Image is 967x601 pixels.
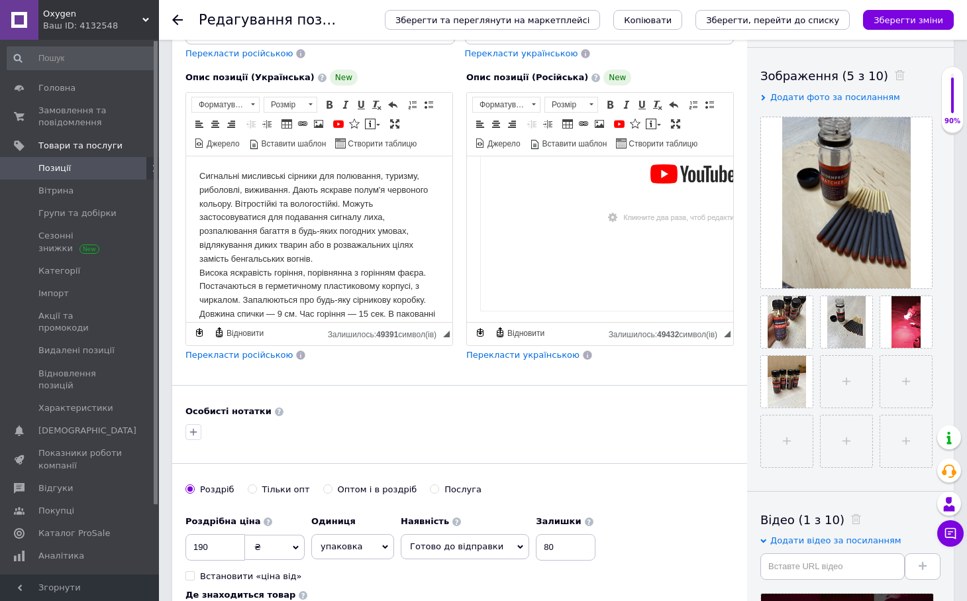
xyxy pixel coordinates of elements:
[505,117,519,131] a: По правому краю
[410,541,503,551] span: Готово до відправки
[473,325,487,340] a: Зробити резервну копію зараз
[185,534,245,561] input: 0
[465,48,578,58] span: Перекласти українською
[612,117,627,131] a: Додати відео з YouTube
[199,12,643,28] h1: Редагування позиції: Мисливські сірники, штормові, червоні
[540,138,607,150] span: Вставити шаблон
[38,425,136,437] span: [DEMOGRAPHIC_DATA]
[192,97,246,112] span: Форматування
[395,15,589,25] span: Зберегти та переглянути на маркетплейсі
[322,97,336,112] a: Жирний (⌘+B)
[38,207,117,219] span: Групи та добірки
[760,553,905,580] input: Вставте URL відео
[186,156,452,322] iframe: Редактор, B2D493D4-DE7D-4546-9406-1F8F2436180B
[38,505,74,517] span: Покупці
[38,482,73,494] span: Відгуки
[370,97,384,112] a: Видалити форматування
[444,484,482,496] div: Послуга
[760,68,941,84] div: Зображення (5 з 10)
[205,138,240,150] span: Джерело
[545,97,585,112] span: Розмір
[942,117,963,126] div: 90%
[619,97,633,112] a: Курсив (⌘+I)
[401,516,449,526] b: Наявність
[260,117,274,131] a: Збільшити відступ
[473,97,527,112] span: Форматування
[467,156,733,322] iframe: Редактор, F79369E2-3B78-4448-8218-C58B872B96CE
[38,288,69,300] span: Імпорт
[330,70,358,85] span: New
[363,117,382,131] a: Вставити повідомлення
[333,136,419,150] a: Створити таблицю
[686,97,701,112] a: Вставити/видалити нумерований список
[695,10,850,30] button: Зберегти, перейти до списку
[650,97,665,112] a: Видалити форматування
[385,97,400,112] a: Повернути (⌘+Z)
[941,66,964,133] div: 90% Якість заповнення
[628,117,642,131] a: Вставити іконку
[38,310,123,334] span: Акції та промокоди
[38,573,123,597] span: Гаманець компанії
[38,345,115,356] span: Видалені позиції
[354,97,368,112] a: Підкреслений (⌘+U)
[473,117,487,131] a: По лівому краю
[192,325,207,340] a: Зробити резервну копію зараз
[208,117,223,131] a: По центру
[603,97,617,112] a: Жирний (⌘+B)
[331,117,346,131] a: Додати відео з YouTube
[874,15,943,25] i: Зберегти зміни
[295,117,310,131] a: Вставити/Редагувати посилання (⌘+L)
[560,117,575,131] a: Таблиця
[603,70,631,85] span: New
[576,117,591,131] a: Вставити/Редагувати посилання (⌘+L)
[244,117,258,131] a: Зменшити відступ
[493,325,546,340] a: Відновити
[614,136,699,150] a: Створити таблицю
[192,117,207,131] a: По лівому краю
[376,330,398,339] span: 49391
[38,105,123,129] span: Замовлення та повідомлення
[38,185,74,197] span: Вітрина
[485,138,521,150] span: Джерело
[489,117,503,131] a: По центру
[38,265,80,277] span: Категорії
[185,516,260,526] b: Роздрібна ціна
[13,13,253,110] div: Сигнальні мисливські сірники для полювання, туризму, риболовлі, виживання. Дають яскраве полум'я ...
[644,117,663,131] a: Вставити повідомлення
[43,20,159,32] div: Ваш ID: 4132548
[421,97,436,112] a: Вставити/видалити маркований список
[473,136,523,150] a: Джерело
[224,117,238,131] a: По правому краю
[7,46,156,70] input: Пошук
[937,520,964,547] button: Чат з покупцем
[536,534,595,561] input: -
[280,117,294,131] a: Таблиця
[13,13,253,437] body: Редактор, B2D493D4-DE7D-4546-9406-1F8F2436180B
[609,327,724,339] div: Кiлькiсть символiв
[624,15,672,25] span: Копіювати
[544,97,598,113] a: Розмір
[185,406,272,416] b: Особисті нотатки
[472,97,540,113] a: Форматування
[347,117,362,131] a: Вставити іконку
[254,542,261,552] span: ₴
[443,331,450,337] span: Потягніть для зміни розмірів
[657,330,679,339] span: 49432
[13,151,253,179] div: Довжина спички — 9 см. Час горіння — 15 сек. В пакованні 12 шт. спичок.
[172,15,183,25] div: Повернутися назад
[38,550,84,562] span: Аналітика
[247,136,329,150] a: Вставити шаблон
[200,571,302,582] div: Встановити «ціна від»
[540,117,555,131] a: Збільшити відступ
[385,10,600,30] button: Зберегти та переглянути на маркетплейсі
[185,350,293,360] span: Перекласти російською
[706,15,839,25] i: Зберегти, перейти до списку
[43,8,142,20] span: Oxygen
[528,136,609,150] a: Вставити шаблон
[338,484,417,496] div: Оптом і в роздріб
[185,590,295,600] b: Де знаходиться товар
[613,10,682,30] button: Копіювати
[346,138,417,150] span: Створити таблицю
[770,535,901,545] span: Додати відео за посиланням
[466,350,580,360] span: Перекласти українською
